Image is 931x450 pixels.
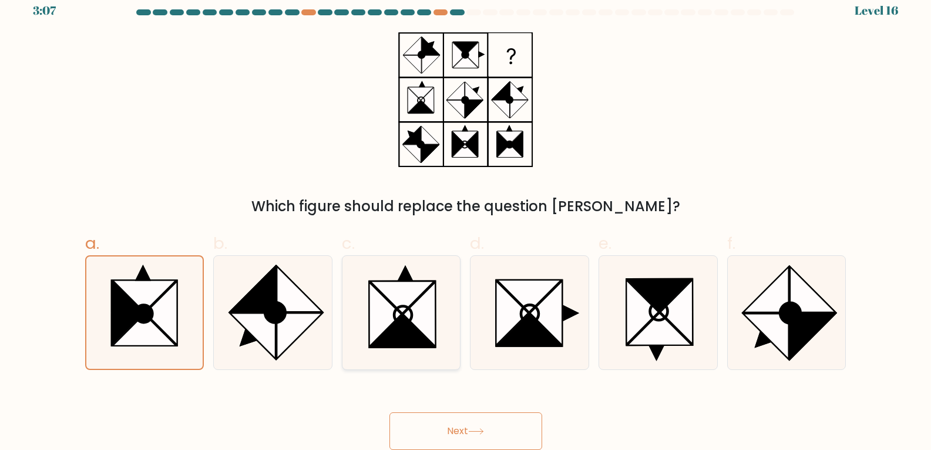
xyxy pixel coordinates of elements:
div: 3:07 [33,2,56,19]
span: b. [213,232,227,255]
span: a. [85,232,99,255]
button: Next [389,412,542,450]
div: Level 16 [855,2,898,19]
div: Which figure should replace the question [PERSON_NAME]? [92,196,839,217]
span: c. [342,232,355,255]
span: e. [599,232,611,255]
span: d. [470,232,484,255]
span: f. [727,232,735,255]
